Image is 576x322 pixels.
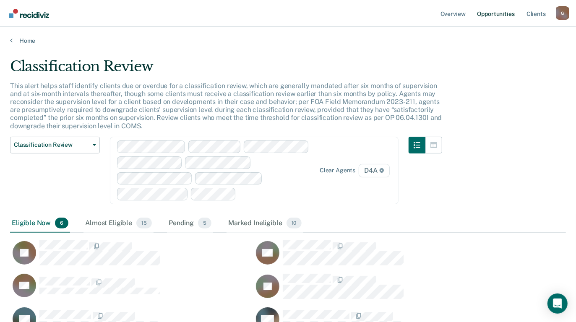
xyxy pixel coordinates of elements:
p: This alert helps staff identify clients due or overdue for a classification review, which are gen... [10,82,442,130]
div: Almost Eligible15 [83,214,154,233]
a: Home [10,37,566,44]
img: Recidiviz [9,9,49,18]
div: G [556,6,569,20]
div: CaseloadOpportunityCell-0762296 [10,240,253,273]
div: CaseloadOpportunityCell-0664624 [253,273,497,307]
button: Profile dropdown button [556,6,569,20]
div: Eligible Now6 [10,214,70,233]
div: Marked Ineligible10 [227,214,303,233]
span: 15 [136,218,152,229]
span: 10 [287,218,302,229]
div: Classification Review [10,58,442,82]
div: CaseloadOpportunityCell-0245993 [10,273,253,307]
span: 5 [198,218,211,229]
div: Open Intercom Messenger [547,293,568,314]
span: 6 [55,218,68,229]
span: D4A [359,164,389,177]
div: Clear agents [320,167,355,174]
div: Pending5 [167,214,213,233]
span: Classification Review [14,141,89,148]
div: CaseloadOpportunityCell-0824735 [253,240,497,273]
button: Classification Review [10,137,100,153]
